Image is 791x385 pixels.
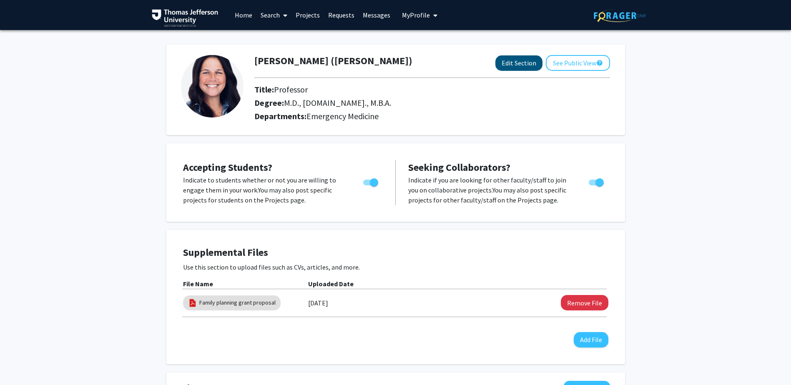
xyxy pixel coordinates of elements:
div: Toggle [585,175,608,187]
label: [DATE] [308,296,328,310]
button: See Public View [546,55,610,71]
span: M.D., [DOMAIN_NAME]., M.B.A. [284,97,391,108]
iframe: Chat [6,347,35,379]
h2: Degree: [254,98,457,108]
a: Projects [291,0,324,30]
h2: Departments: [248,111,616,121]
img: Thomas Jefferson University Logo [152,9,218,27]
h4: Supplemental Files [183,247,608,259]
p: Use this section to upload files such as CVs, articles, and more. [183,262,608,272]
button: Edit Section [495,55,542,71]
button: Remove Family planning grant proposal File [561,295,608,310]
span: Seeking Collaborators? [408,161,510,174]
b: File Name [183,280,213,288]
div: Toggle [360,175,383,187]
a: Home [231,0,256,30]
button: Add File [574,332,608,347]
a: Search [256,0,291,30]
img: pdf_icon.png [188,298,197,307]
h2: Title: [254,85,457,95]
span: My Profile [402,11,430,19]
p: Indicate if you are looking for other faculty/staff to join you on collaborative projects. You ma... [408,175,573,205]
a: Requests [324,0,359,30]
mat-icon: help [596,58,603,68]
a: Family planning grant proposal [199,298,276,307]
img: Profile Picture [181,55,244,117]
h1: [PERSON_NAME] ([PERSON_NAME]) [254,55,412,67]
b: Uploaded Date [308,280,354,288]
span: Emergency Medicine [306,111,379,121]
a: Messages [359,0,394,30]
img: ForagerOne Logo [594,9,646,22]
span: Accepting Students? [183,161,272,174]
p: Indicate to students whether or not you are willing to engage them in your work. You may also pos... [183,175,347,205]
span: Professor [274,84,308,95]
